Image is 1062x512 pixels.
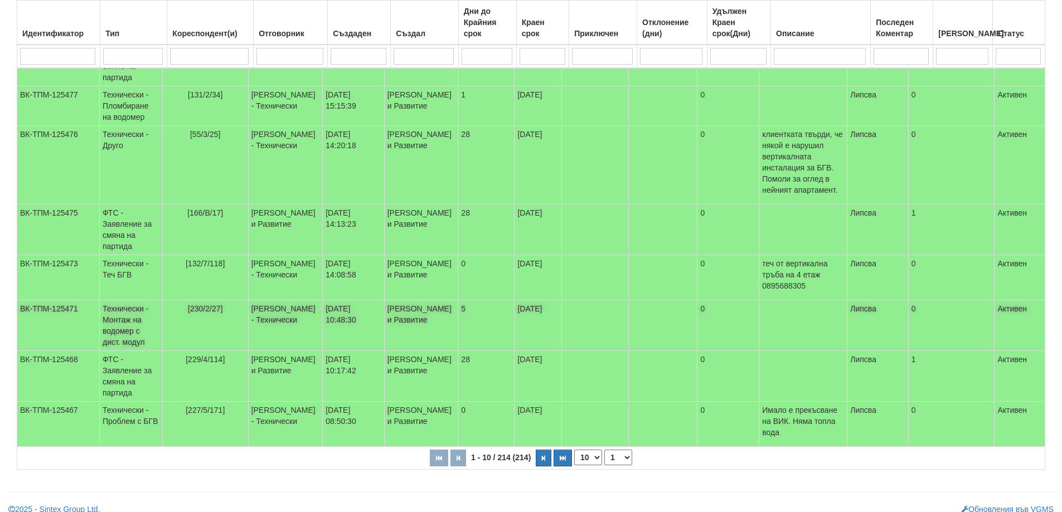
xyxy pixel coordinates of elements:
[384,86,458,126] td: [PERSON_NAME] и Развитие
[99,300,162,351] td: Технически - Монтаж на водомер с дист. модул
[995,255,1045,300] td: Активен
[908,86,995,126] td: 0
[391,1,459,45] th: Създал: No sort applied, activate to apply an ascending sort
[17,255,100,300] td: ВК-ТПМ-125473
[604,450,632,465] select: Страница номер
[461,259,465,268] span: 0
[762,129,844,196] p: клиентката твърди, че някой е нарушил вертикалната инсталация за БГВ. Помоли за оглед в нейният а...
[248,300,323,351] td: [PERSON_NAME] - Технически
[774,26,867,41] div: Описание
[874,14,930,41] div: Последен Коментар
[188,90,222,99] span: [131/2/34]
[520,14,566,41] div: Краен срок
[995,126,1045,204] td: Активен
[254,1,328,45] th: Отговорник: No sort applied, activate to apply an ascending sort
[515,86,562,126] td: [DATE]
[995,300,1045,351] td: Активен
[328,1,391,45] th: Създаден: No sort applied, activate to apply an ascending sort
[17,300,100,351] td: ВК-ТПМ-125471
[710,3,768,41] div: Удължен Краен срок(Дни)
[515,255,562,300] td: [DATE]
[323,255,385,300] td: [DATE] 14:08:58
[908,126,995,204] td: 0
[186,259,225,268] span: [132/7/118]
[762,404,844,438] p: Имало е прекъсване на ВИК. Няма топла вода
[461,130,470,139] span: 28
[995,351,1045,402] td: Активен
[188,304,222,313] span: [230/2/27]
[515,402,562,447] td: [DATE]
[248,351,323,402] td: [PERSON_NAME] и Развитие
[323,126,385,204] td: [DATE] 14:20:18
[461,208,470,217] span: 28
[17,126,100,204] td: ВК-ТПМ-125476
[17,351,100,402] td: ВК-ТПМ-125468
[384,300,458,351] td: [PERSON_NAME] и Развитие
[850,355,876,364] span: Липсва
[850,406,876,415] span: Липсва
[323,86,385,126] td: [DATE] 15:15:39
[167,1,254,45] th: Кореспондент(и): No sort applied, activate to apply an ascending sort
[248,204,323,255] td: [PERSON_NAME] и Развитие
[871,1,933,45] th: Последен Коментар: No sort applied, activate to apply an ascending sort
[908,204,995,255] td: 1
[637,1,707,45] th: Отклонение (дни): No sort applied, activate to apply an ascending sort
[461,355,470,364] span: 28
[394,26,455,41] div: Създал
[640,14,704,41] div: Отклонение (дни)
[461,304,465,313] span: 5
[384,255,458,300] td: [PERSON_NAME] и Развитие
[170,26,250,41] div: Кореспондент(и)
[323,402,385,447] td: [DATE] 08:50:30
[323,300,385,351] td: [DATE] 10:48:30
[99,204,162,255] td: ФТС - Заявление за смяна на партида
[995,86,1045,126] td: Активен
[850,304,876,313] span: Липсва
[99,255,162,300] td: Технически - Теч БГВ
[186,355,225,364] span: [229/4/114]
[248,255,323,300] td: [PERSON_NAME] - Технически
[908,402,995,447] td: 0
[331,26,387,41] div: Създаден
[17,86,100,126] td: ВК-ТПМ-125477
[468,453,534,462] span: 1 - 10 / 214 (214)
[572,26,634,41] div: Приключен
[99,126,162,204] td: Технически - Друго
[450,450,466,466] button: Предишна страница
[20,26,97,41] div: Идентификатор
[908,300,995,351] td: 0
[850,130,876,139] span: Липсва
[697,86,759,126] td: 0
[992,1,1045,45] th: Статус: No sort applied, activate to apply an ascending sort
[187,208,223,217] span: [166/В/17]
[697,300,759,351] td: 0
[697,126,759,204] td: 0
[933,1,993,45] th: Брой Файлове: No sort applied, activate to apply an ascending sort
[574,450,602,465] select: Брой редове на страница
[384,204,458,255] td: [PERSON_NAME] и Развитие
[995,402,1045,447] td: Активен
[515,351,562,402] td: [DATE]
[458,1,516,45] th: Дни до Крайния срок: No sort applied, activate to apply an ascending sort
[323,204,385,255] td: [DATE] 14:13:23
[850,90,876,99] span: Липсва
[569,1,637,45] th: Приключен: No sort applied, activate to apply an ascending sort
[17,402,100,447] td: ВК-ТПМ-125467
[256,26,324,41] div: Отговорник
[461,90,465,99] span: 1
[99,402,162,447] td: Технически - Проблем с БГВ
[17,1,100,45] th: Идентификатор: No sort applied, activate to apply an ascending sort
[771,1,871,45] th: Описание: No sort applied, activate to apply an ascending sort
[536,450,551,466] button: Следваща страница
[697,255,759,300] td: 0
[186,406,225,415] span: [227/5/171]
[430,450,448,466] button: Първа страница
[762,258,844,291] p: теч от вертикална тръба на 4 етаж 0895688305
[103,26,164,41] div: Тип
[17,204,100,255] td: ВК-ТПМ-125475
[323,351,385,402] td: [DATE] 10:17:42
[515,204,562,255] td: [DATE]
[190,130,221,139] span: [55/3/25]
[908,351,995,402] td: 1
[697,351,759,402] td: 0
